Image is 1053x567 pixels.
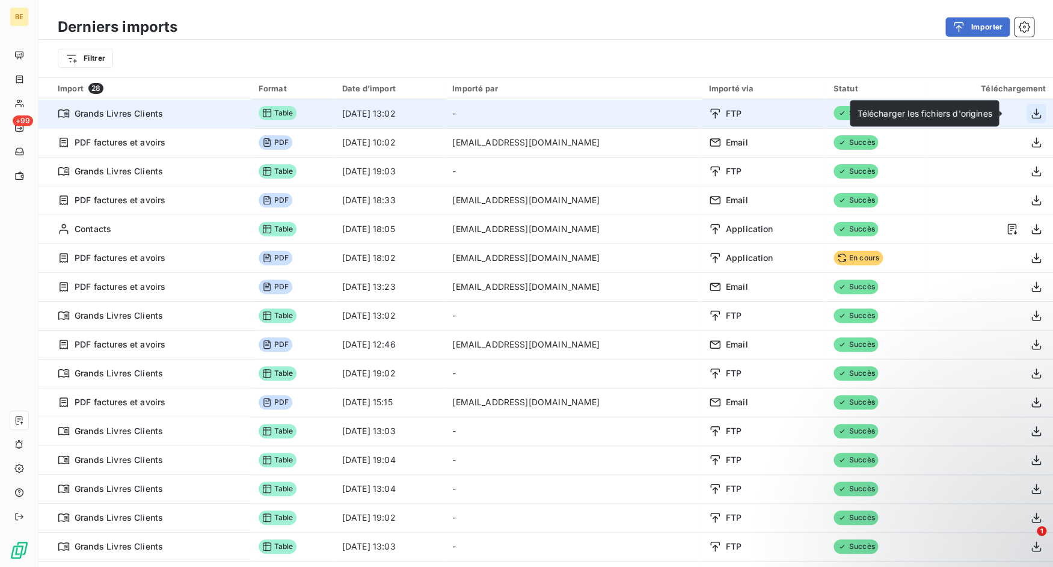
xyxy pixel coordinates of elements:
div: Format [259,84,328,93]
td: [DATE] 13:03 [335,532,445,561]
span: PDF factures et avoirs [75,396,165,408]
td: [EMAIL_ADDRESS][DOMAIN_NAME] [445,128,701,157]
span: Table [259,510,297,525]
iframe: Intercom notifications message [812,450,1053,535]
td: [DATE] 15:15 [335,388,445,417]
td: [DATE] 13:23 [335,272,445,301]
td: [DATE] 12:46 [335,330,445,359]
span: Grands Livres Clients [75,425,163,437]
span: Email [726,339,748,351]
span: 1 [1037,526,1046,536]
span: PDF factures et avoirs [75,339,165,351]
span: Succès [833,164,879,179]
span: PDF factures et avoirs [75,136,165,149]
td: [DATE] 18:02 [335,244,445,272]
td: - [445,474,701,503]
span: Table [259,539,297,554]
span: FTP [726,425,741,437]
span: PDF factures et avoirs [75,252,165,264]
span: En cours [833,251,883,265]
td: [DATE] 18:33 [335,186,445,215]
td: - [445,532,701,561]
div: BE [10,7,29,26]
span: 28 [88,83,103,94]
td: - [445,99,701,128]
span: Succès [833,539,879,554]
span: PDF [259,135,292,150]
span: FTP [726,483,741,495]
td: - [445,301,701,330]
span: FTP [726,367,741,379]
span: Grands Livres Clients [75,483,163,495]
span: Table [259,164,297,179]
span: Application [726,223,773,235]
span: Application [726,252,773,264]
td: [EMAIL_ADDRESS][DOMAIN_NAME] [445,244,701,272]
span: Succès [833,135,879,150]
span: Table [259,366,297,381]
span: Télécharger les fichiers d'origines [857,108,992,118]
span: +99 [13,115,33,126]
h3: Derniers imports [58,16,177,38]
span: Succès [833,337,879,352]
span: Grands Livres Clients [75,310,163,322]
span: Table [259,106,297,120]
td: [EMAIL_ADDRESS][DOMAIN_NAME] [445,186,701,215]
span: Grands Livres Clients [75,541,163,553]
span: Table [259,453,297,467]
iframe: Intercom live chat [1012,526,1041,555]
span: Email [726,194,748,206]
div: Importé par [452,84,694,93]
span: Email [726,136,748,149]
span: Grands Livres Clients [75,165,163,177]
span: PDF [259,251,292,265]
span: PDF [259,280,292,294]
span: FTP [726,512,741,524]
td: [DATE] 19:02 [335,503,445,532]
td: [DATE] 13:04 [335,474,445,503]
span: Grands Livres Clients [75,108,163,120]
span: Succès [833,222,879,236]
span: PDF [259,395,292,409]
td: [EMAIL_ADDRESS][DOMAIN_NAME] [445,215,701,244]
span: Grands Livres Clients [75,512,163,524]
button: Importer [945,17,1010,37]
span: Email [726,281,748,293]
span: Grands Livres Clients [75,454,163,466]
td: - [445,417,701,446]
span: PDF factures et avoirs [75,194,165,206]
td: - [445,359,701,388]
div: Date d’import [342,84,438,93]
span: Succès [833,308,879,323]
span: Succès [833,395,879,409]
td: - [445,157,701,186]
td: [EMAIL_ADDRESS][DOMAIN_NAME] [445,330,701,359]
span: PDF [259,193,292,207]
td: [DATE] 13:02 [335,301,445,330]
div: Téléchargement [935,84,1046,93]
span: Contacts [75,223,111,235]
td: - [445,503,701,532]
span: Grands Livres Clients [75,367,163,379]
span: Succès [833,280,879,294]
span: FTP [726,454,741,466]
div: Importé via [709,84,819,93]
td: - [445,446,701,474]
td: [EMAIL_ADDRESS][DOMAIN_NAME] [445,388,701,417]
button: Filtrer [58,49,113,68]
span: FTP [726,541,741,553]
span: Table [259,222,297,236]
span: Email [726,396,748,408]
td: [DATE] 10:02 [335,128,445,157]
span: Table [259,482,297,496]
span: PDF factures et avoirs [75,281,165,293]
span: FTP [726,108,741,120]
div: Statut [833,84,920,93]
span: FTP [726,310,741,322]
div: Import [58,83,244,94]
td: [DATE] 13:03 [335,417,445,446]
span: Table [259,424,297,438]
img: Logo LeanPay [10,541,29,560]
td: [EMAIL_ADDRESS][DOMAIN_NAME] [445,272,701,301]
td: [DATE] 19:02 [335,359,445,388]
